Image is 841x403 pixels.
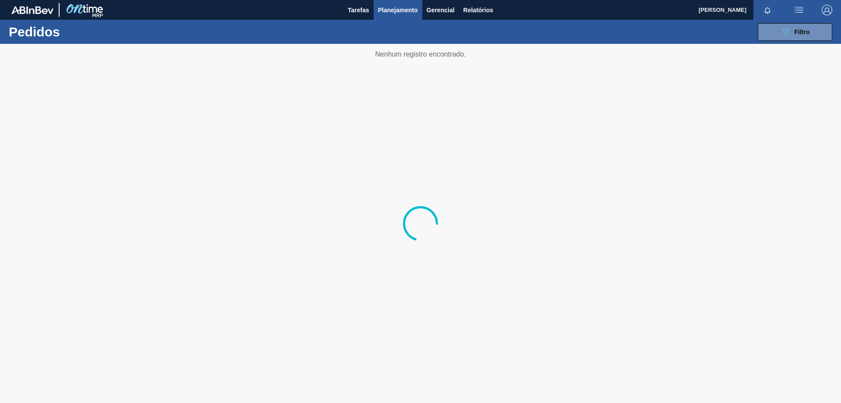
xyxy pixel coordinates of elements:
[378,5,418,15] span: Planejamento
[822,5,832,15] img: Logout
[348,5,369,15] span: Tarefas
[11,6,53,14] img: TNhmsLtSVTkK8tSr43FrP2fwEKptu5GPRR3wAAAABJRU5ErkJggg==
[463,5,493,15] span: Relatórios
[795,29,810,36] span: Filtro
[427,5,455,15] span: Gerencial
[758,23,832,41] button: Filtro
[794,5,804,15] img: userActions
[9,27,140,37] h1: Pedidos
[753,4,781,16] button: Notificações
